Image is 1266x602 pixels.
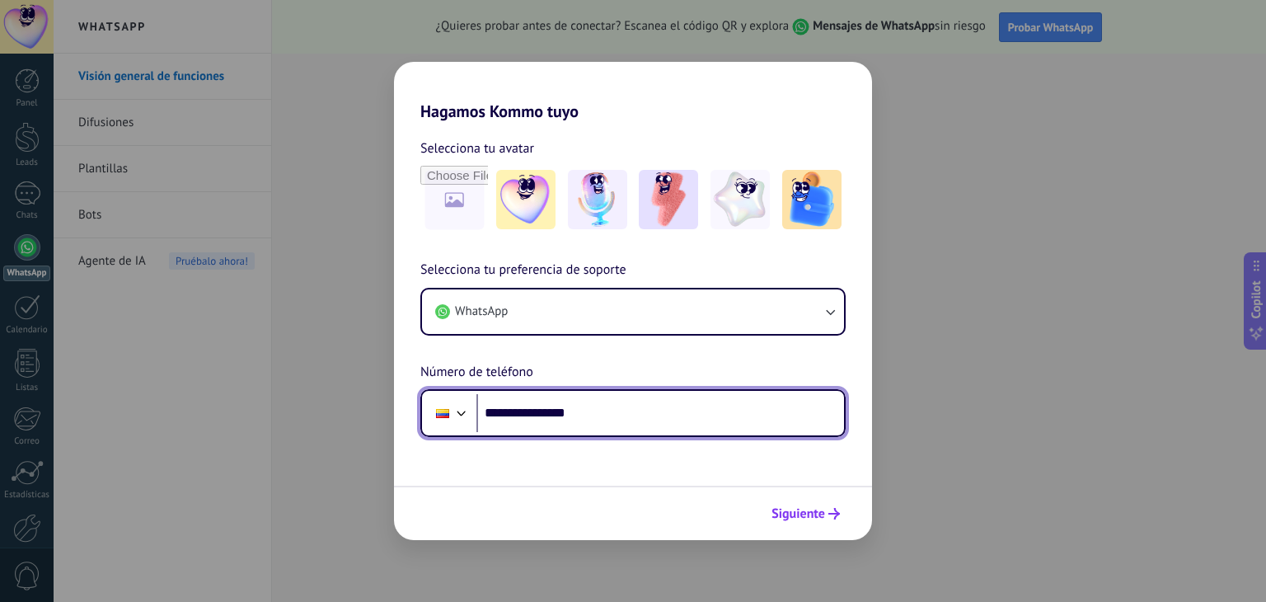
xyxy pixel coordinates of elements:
img: -4.jpeg [710,170,770,229]
span: WhatsApp [455,303,508,320]
span: Número de teléfono [420,362,533,383]
img: -5.jpeg [782,170,842,229]
img: -1.jpeg [496,170,556,229]
h2: Hagamos Kommo tuyo [394,62,872,121]
img: -3.jpeg [639,170,698,229]
img: -2.jpeg [568,170,627,229]
span: Selecciona tu preferencia de soporte [420,260,626,281]
span: Siguiente [771,508,825,520]
button: WhatsApp [422,289,844,334]
button: Siguiente [764,500,847,528]
div: Colombia: + 57 [427,396,458,430]
span: Selecciona tu avatar [420,138,534,159]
